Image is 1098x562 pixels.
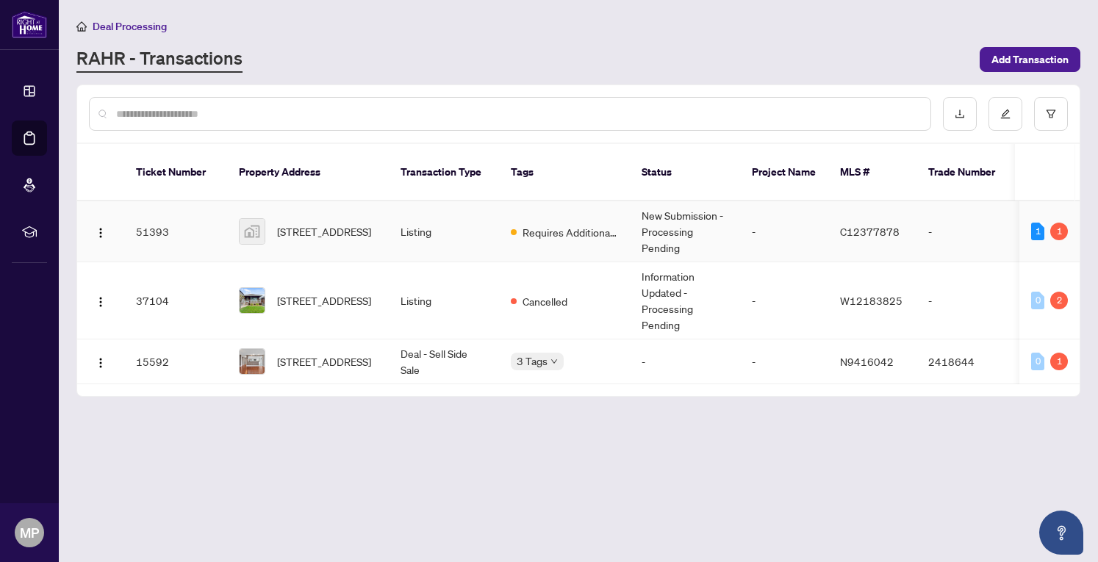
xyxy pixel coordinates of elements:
[95,357,107,369] img: Logo
[916,144,1019,201] th: Trade Number
[1000,109,1011,119] span: edit
[124,201,227,262] td: 51393
[1034,97,1068,131] button: filter
[389,262,499,339] td: Listing
[550,358,558,365] span: down
[523,293,567,309] span: Cancelled
[277,353,371,370] span: [STREET_ADDRESS]
[916,339,1019,384] td: 2418644
[1031,353,1044,370] div: 0
[76,46,243,73] a: RAHR - Transactions
[277,223,371,239] span: [STREET_ADDRESS]
[12,11,47,38] img: logo
[1031,223,1044,240] div: 1
[1039,511,1083,555] button: Open asap
[988,97,1022,131] button: edit
[277,292,371,309] span: [STREET_ADDRESS]
[916,201,1019,262] td: -
[1031,292,1044,309] div: 0
[991,48,1069,71] span: Add Transaction
[89,350,112,373] button: Logo
[630,262,740,339] td: Information Updated - Processing Pending
[227,144,389,201] th: Property Address
[916,262,1019,339] td: -
[89,289,112,312] button: Logo
[828,144,916,201] th: MLS #
[389,339,499,384] td: Deal - Sell Side Sale
[840,225,900,238] span: C12377878
[630,339,740,384] td: -
[630,201,740,262] td: New Submission - Processing Pending
[517,353,548,370] span: 3 Tags
[95,227,107,239] img: Logo
[740,144,828,201] th: Project Name
[499,144,630,201] th: Tags
[980,47,1080,72] button: Add Transaction
[76,21,87,32] span: home
[1050,353,1068,370] div: 1
[124,339,227,384] td: 15592
[840,294,903,307] span: W12183825
[740,339,828,384] td: -
[389,201,499,262] td: Listing
[955,109,965,119] span: download
[1050,223,1068,240] div: 1
[240,288,265,313] img: thumbnail-img
[523,224,618,240] span: Requires Additional Docs
[1046,109,1056,119] span: filter
[93,20,167,33] span: Deal Processing
[124,144,227,201] th: Ticket Number
[1050,292,1068,309] div: 2
[95,296,107,308] img: Logo
[389,144,499,201] th: Transaction Type
[740,262,828,339] td: -
[20,522,39,543] span: MP
[840,355,894,368] span: N9416042
[240,349,265,374] img: thumbnail-img
[124,262,227,339] td: 37104
[240,219,265,244] img: thumbnail-img
[740,201,828,262] td: -
[630,144,740,201] th: Status
[89,220,112,243] button: Logo
[943,97,977,131] button: download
